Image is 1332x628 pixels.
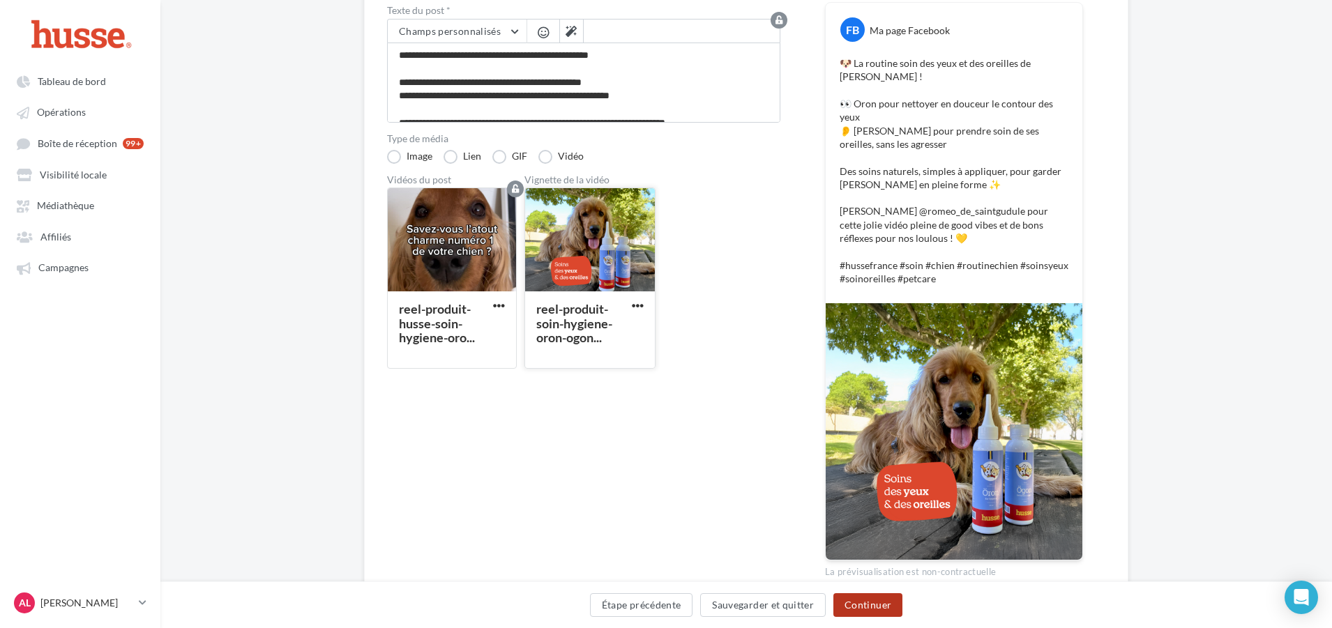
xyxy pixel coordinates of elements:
span: Médiathèque [37,200,94,212]
label: Texte du post * [387,6,780,15]
span: AL [19,596,31,610]
label: Type de média [387,134,780,144]
div: Vidéos du post [387,175,517,185]
button: Champs personnalisés [388,20,527,43]
button: Continuer [833,593,902,617]
div: 99+ [123,138,144,149]
span: Opérations [37,107,86,118]
label: Vidéo [538,150,584,164]
a: Médiathèque [8,192,152,217]
a: Affiliés [8,224,152,249]
div: La prévisualisation est non-contractuelle [825,560,1083,579]
span: Campagnes [38,262,89,274]
div: Ma page Facebook [870,24,950,37]
div: reel-produit-husse-soin-hygiene-oro... [399,301,475,345]
div: Open Intercom Messenger [1285,581,1318,614]
span: Affiliés [40,231,71,243]
a: Visibilité locale [8,162,152,187]
label: Image [387,150,432,164]
a: Opérations [8,99,152,124]
span: Tableau de bord [38,75,106,87]
a: Tableau de bord [8,68,152,93]
button: Étape précédente [590,593,693,617]
a: Boîte de réception 99+ [8,130,152,156]
div: reel-produit-soin-hygiene-oron-ogon... [536,301,612,345]
label: GIF [492,150,527,164]
span: Boîte de réception [38,137,117,149]
a: Campagnes [8,254,152,279]
div: FB [840,17,865,42]
p: [PERSON_NAME] [40,596,133,610]
span: Visibilité locale [40,169,107,181]
button: Sauvegarder et quitter [700,593,826,617]
div: Vignette de la vidéo [524,175,656,185]
span: Champs personnalisés [399,25,501,37]
label: Lien [444,150,481,164]
a: AL [PERSON_NAME] [11,590,149,616]
p: 🐶 La routine soin des yeux et des oreilles de [PERSON_NAME] ! 👀 Oron pour nettoyer en douceur le ... [840,56,1068,285]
